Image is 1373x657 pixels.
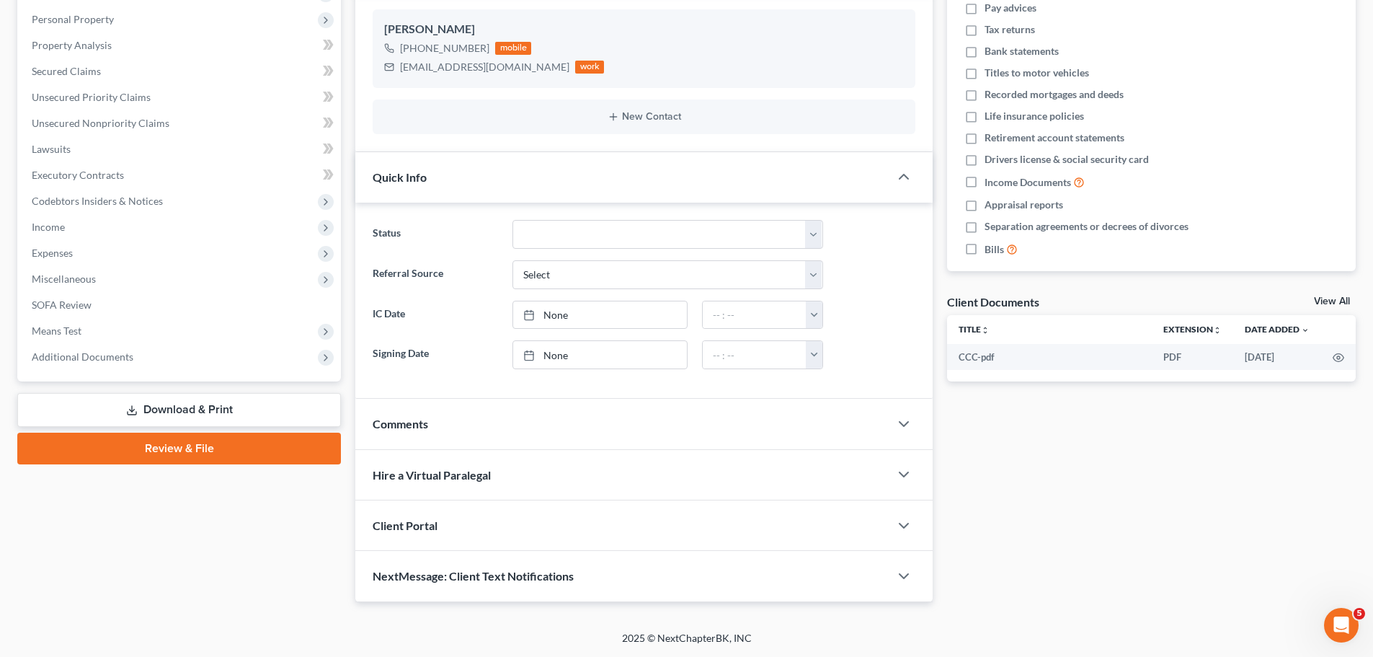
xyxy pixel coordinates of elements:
i: expand_more [1301,326,1310,335]
a: Secured Claims [20,58,341,84]
span: Income Documents [985,175,1071,190]
a: Unsecured Nonpriority Claims [20,110,341,136]
div: work [575,61,604,74]
div: [PHONE_NUMBER] [400,41,489,56]
a: Date Added expand_more [1245,324,1310,335]
label: Signing Date [365,340,505,369]
a: Property Analysis [20,32,341,58]
span: Property Analysis [32,39,112,51]
input: -- : -- [703,301,807,329]
div: 2025 © NextChapterBK, INC [276,631,1098,657]
i: unfold_more [1213,326,1222,335]
a: Review & File [17,433,341,464]
a: None [513,301,687,329]
a: View All [1314,296,1350,307]
div: [PERSON_NAME] [384,21,904,38]
span: Tax returns [985,22,1035,37]
span: Hire a Virtual Paralegal [373,468,491,482]
span: Bills [985,242,1004,257]
span: Comments [373,417,428,431]
div: mobile [495,42,531,55]
span: Unsecured Nonpriority Claims [32,117,169,129]
span: Life insurance policies [985,109,1084,123]
label: IC Date [365,301,505,330]
td: [DATE] [1233,344,1321,370]
span: Income [32,221,65,233]
span: Quick Info [373,170,427,184]
a: Lawsuits [20,136,341,162]
a: Unsecured Priority Claims [20,84,341,110]
td: PDF [1152,344,1233,370]
span: Secured Claims [32,65,101,77]
span: Appraisal reports [985,198,1063,212]
a: Titleunfold_more [959,324,990,335]
span: Separation agreements or decrees of divorces [985,219,1188,234]
span: Bank statements [985,44,1059,58]
span: Drivers license & social security card [985,152,1149,167]
a: SOFA Review [20,292,341,318]
td: CCC-pdf [947,344,1152,370]
span: Personal Property [32,13,114,25]
span: Lawsuits [32,143,71,155]
span: Codebtors Insiders & Notices [32,195,163,207]
label: Status [365,220,505,249]
span: Recorded mortgages and deeds [985,87,1124,102]
span: Means Test [32,325,81,337]
a: Executory Contracts [20,162,341,188]
label: Referral Source [365,260,505,289]
span: NextMessage: Client Text Notifications [373,569,574,583]
a: Download & Print [17,393,341,427]
div: [EMAIL_ADDRESS][DOMAIN_NAME] [400,60,569,74]
div: Client Documents [947,294,1039,309]
span: Retirement account statements [985,131,1124,145]
span: SOFA Review [32,299,92,311]
span: Additional Documents [32,350,133,363]
span: Expenses [32,247,73,259]
span: 5 [1354,608,1365,619]
span: Client Portal [373,519,437,532]
input: -- : -- [703,341,807,369]
iframe: Intercom live chat [1324,608,1359,643]
span: Executory Contracts [32,169,124,181]
button: New Contact [384,111,904,123]
span: Unsecured Priority Claims [32,91,151,103]
span: Titles to motor vehicles [985,66,1089,80]
span: Pay advices [985,1,1036,15]
a: None [513,341,687,369]
i: unfold_more [981,326,990,335]
span: Miscellaneous [32,273,96,285]
a: Extensionunfold_more [1163,324,1222,335]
